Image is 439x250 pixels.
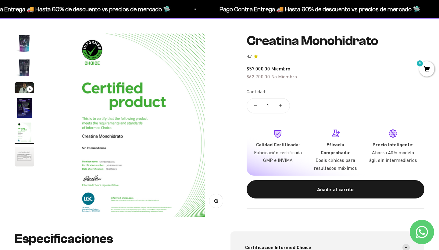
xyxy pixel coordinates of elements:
div: País de origen de ingredientes [7,55,126,66]
img: Creatina Monohidrato [15,58,34,77]
p: Pago Contra Entrega 🚚 Hasta 60% de descuento vs precios de mercado 🛸 [218,4,419,14]
strong: Precio Inteligente: [373,142,413,148]
button: Ir al artículo 2 [15,58,34,79]
strong: Calidad Certificada: [256,142,300,148]
h1: Creatina Monohidrato [247,34,424,48]
p: Para decidirte a comprar este suplemento, ¿qué información específica sobre su pureza, origen o c... [7,10,126,37]
span: 4.7 [247,53,252,60]
img: Creatina Monohidrato [15,123,34,142]
span: $62.700,00 [247,74,270,79]
strong: Eficacia Comprobada: [321,142,350,155]
p: Dosis clínicas para resultados máximos [312,156,359,172]
button: Aumentar cantidad [272,98,290,113]
div: Certificaciones de calidad [7,67,126,78]
button: Ir al artículo 1 [15,34,34,55]
button: Ir al artículo 6 [15,147,34,168]
img: Creatina Monohidrato [15,34,34,53]
span: $57.000,00 [247,66,270,71]
button: Reducir cantidad [247,98,265,113]
p: Fabricación certificada GMP e INVIMA [254,149,302,164]
button: Ir al artículo 5 [15,123,34,144]
div: Añadir al carrito [259,186,412,194]
span: Miembro [271,66,290,71]
div: Comparativa con otros productos similares [7,79,126,90]
a: 4.74.7 de 5.0 estrellas [247,53,424,60]
p: Ahorra 40% modelo ágil sin intermediarios [369,149,417,164]
label: Cantidad: [247,88,266,96]
span: No Miembro [271,74,297,79]
a: 0 [419,66,434,73]
span: Enviar [100,105,126,116]
button: Ir al artículo 3 [15,82,34,95]
img: Creatina Monohidrato [49,34,232,217]
button: Añadir al carrito [247,180,424,198]
img: Creatina Monohidrato [15,147,34,166]
div: Detalles sobre ingredientes "limpios" [7,43,126,53]
button: Enviar [99,105,126,116]
input: Otra (por favor especifica) [20,92,126,102]
mark: 0 [416,60,423,67]
h2: Especificaciones [15,231,209,246]
button: Ir al artículo 4 [15,98,34,120]
img: Creatina Monohidrato [15,98,34,118]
